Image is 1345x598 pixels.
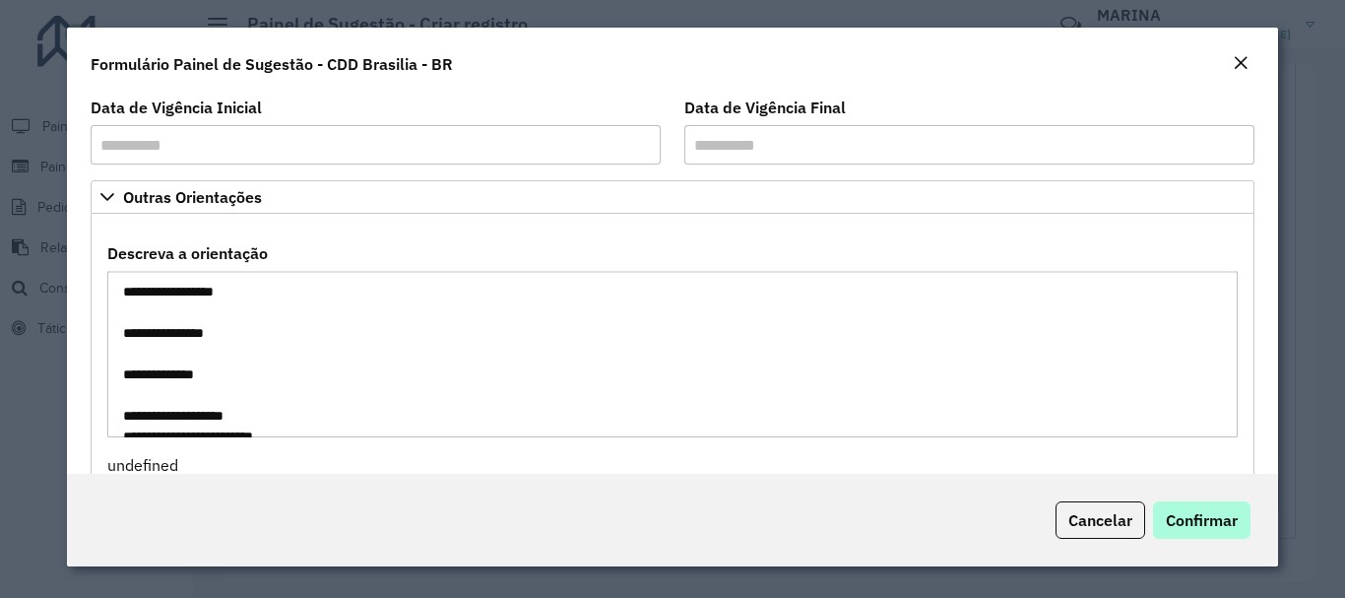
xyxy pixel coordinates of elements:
[91,214,1253,487] div: Outras Orientações
[107,455,178,475] span: undefined
[123,189,262,205] span: Outras Orientações
[1068,510,1132,530] span: Cancelar
[91,180,1253,214] a: Outras Orientações
[91,96,262,119] label: Data de Vigência Inicial
[1233,55,1249,71] em: Fechar
[1227,51,1254,77] button: Close
[1166,510,1238,530] span: Confirmar
[1056,501,1145,539] button: Cancelar
[1153,501,1250,539] button: Confirmar
[107,241,268,265] label: Descreva a orientação
[91,52,453,76] h4: Formulário Painel de Sugestão - CDD Brasilia - BR
[684,96,846,119] label: Data de Vigência Final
